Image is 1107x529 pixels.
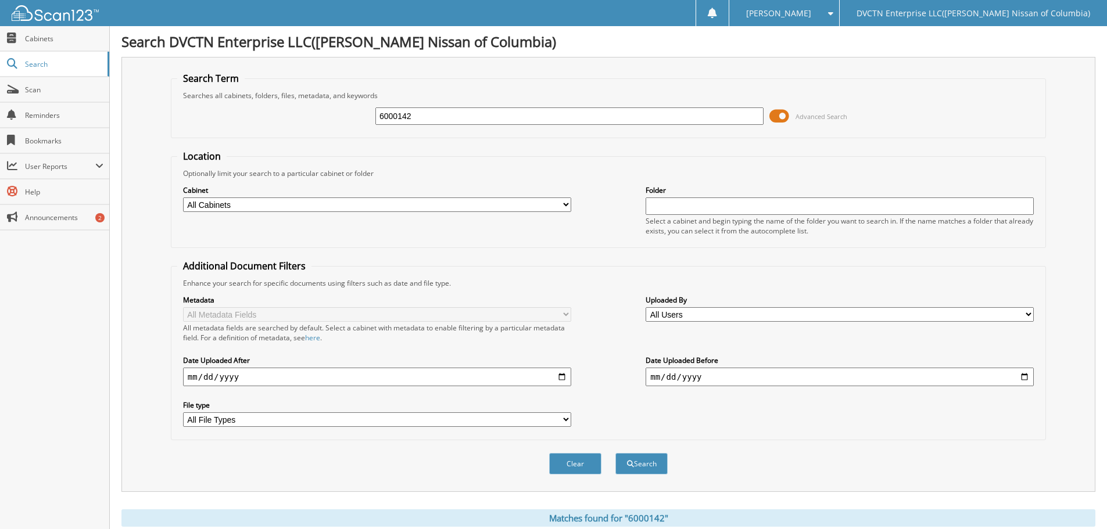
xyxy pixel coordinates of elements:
[95,213,105,222] div: 2
[646,355,1034,365] label: Date Uploaded Before
[177,168,1040,178] div: Optionally limit your search to a particular cabinet or folder
[177,150,227,163] legend: Location
[121,32,1095,51] h1: Search DVCTN Enterprise LLC([PERSON_NAME] Nissan of Columbia)
[25,34,103,44] span: Cabinets
[646,185,1034,195] label: Folder
[177,91,1040,100] div: Searches all cabinets, folders, files, metadata, and keywords
[25,161,95,171] span: User Reports
[746,10,811,17] span: [PERSON_NAME]
[177,72,245,85] legend: Search Term
[615,453,668,474] button: Search
[646,368,1034,386] input: end
[177,260,311,272] legend: Additional Document Filters
[25,213,103,222] span: Announcements
[25,110,103,120] span: Reminders
[177,278,1040,288] div: Enhance your search for specific documents using filters such as date and file type.
[796,112,847,121] span: Advanced Search
[646,216,1034,236] div: Select a cabinet and begin typing the name of the folder you want to search in. If the name match...
[183,368,571,386] input: start
[25,187,103,197] span: Help
[183,400,571,410] label: File type
[12,5,99,21] img: scan123-logo-white.svg
[25,59,102,69] span: Search
[25,136,103,146] span: Bookmarks
[646,295,1034,305] label: Uploaded By
[183,295,571,305] label: Metadata
[305,333,320,343] a: here
[183,185,571,195] label: Cabinet
[183,355,571,365] label: Date Uploaded After
[549,453,601,474] button: Clear
[121,509,1095,527] div: Matches found for "6000142"
[25,85,103,95] span: Scan
[857,10,1090,17] span: DVCTN Enterprise LLC([PERSON_NAME] Nissan of Columbia)
[183,323,571,343] div: All metadata fields are searched by default. Select a cabinet with metadata to enable filtering b...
